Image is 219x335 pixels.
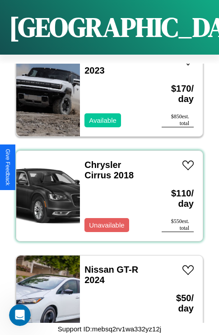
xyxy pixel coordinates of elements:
[162,218,194,232] div: $ 550 est. total
[89,114,116,126] p: Available
[58,323,161,335] p: Support ID: mebsq2rv1wa332yz12j
[84,55,135,75] a: Hummer H2 2023
[84,160,134,180] a: Chrysler Cirrus 2018
[9,304,31,326] iframe: Intercom live chat
[162,179,194,218] h3: $ 110 / day
[162,284,194,323] h3: $ 50 / day
[84,265,138,285] a: Nissan GT-R 2024
[162,74,194,113] h3: $ 170 / day
[5,149,11,186] div: Give Feedback
[89,219,124,231] p: Unavailable
[162,113,194,127] div: $ 850 est. total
